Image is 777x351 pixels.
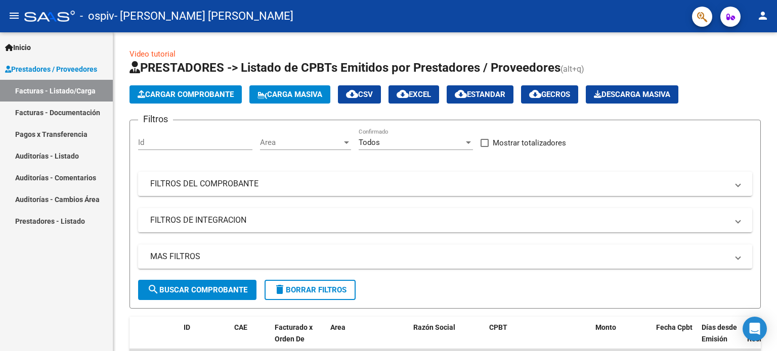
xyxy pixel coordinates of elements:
[249,85,330,104] button: Carga Masiva
[275,323,313,343] span: Facturado x Orden De
[150,215,728,226] mat-panel-title: FILTROS DE INTEGRACION
[234,323,247,331] span: CAE
[129,85,242,104] button: Cargar Comprobante
[747,323,775,343] span: Fecha Recibido
[338,85,381,104] button: CSV
[129,49,176,59] a: Video tutorial
[447,85,513,104] button: Estandar
[413,323,455,331] span: Razón Social
[359,138,380,147] span: Todos
[586,85,678,104] app-download-masive: Descarga masiva de comprobantes (adjuntos)
[586,85,678,104] button: Descarga Masiva
[129,61,560,75] span: PRESTADORES -> Listado de CPBTs Emitidos por Prestadores / Proveedores
[455,88,467,100] mat-icon: cloud_download
[757,10,769,22] mat-icon: person
[274,283,286,295] mat-icon: delete
[265,280,356,300] button: Borrar Filtros
[138,280,256,300] button: Buscar Comprobante
[560,64,584,74] span: (alt+q)
[397,90,431,99] span: EXCEL
[138,90,234,99] span: Cargar Comprobante
[8,10,20,22] mat-icon: menu
[521,85,578,104] button: Gecros
[594,90,670,99] span: Descarga Masiva
[397,88,409,100] mat-icon: cloud_download
[147,283,159,295] mat-icon: search
[702,323,737,343] span: Días desde Emisión
[529,88,541,100] mat-icon: cloud_download
[656,323,693,331] span: Fecha Cpbt
[257,90,322,99] span: Carga Masiva
[346,90,373,99] span: CSV
[274,285,347,294] span: Borrar Filtros
[743,317,767,341] div: Open Intercom Messenger
[5,64,97,75] span: Prestadores / Proveedores
[346,88,358,100] mat-icon: cloud_download
[260,138,342,147] span: Area
[114,5,293,27] span: - [PERSON_NAME] [PERSON_NAME]
[595,323,616,331] span: Monto
[529,90,570,99] span: Gecros
[147,285,247,294] span: Buscar Comprobante
[388,85,439,104] button: EXCEL
[493,137,566,149] span: Mostrar totalizadores
[138,244,752,269] mat-expansion-panel-header: MAS FILTROS
[150,251,728,262] mat-panel-title: MAS FILTROS
[330,323,346,331] span: Area
[138,172,752,196] mat-expansion-panel-header: FILTROS DEL COMPROBANTE
[455,90,505,99] span: Estandar
[5,42,31,53] span: Inicio
[80,5,114,27] span: - ospiv
[489,323,507,331] span: CPBT
[184,323,190,331] span: ID
[138,208,752,232] mat-expansion-panel-header: FILTROS DE INTEGRACION
[150,178,728,189] mat-panel-title: FILTROS DEL COMPROBANTE
[138,112,173,126] h3: Filtros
